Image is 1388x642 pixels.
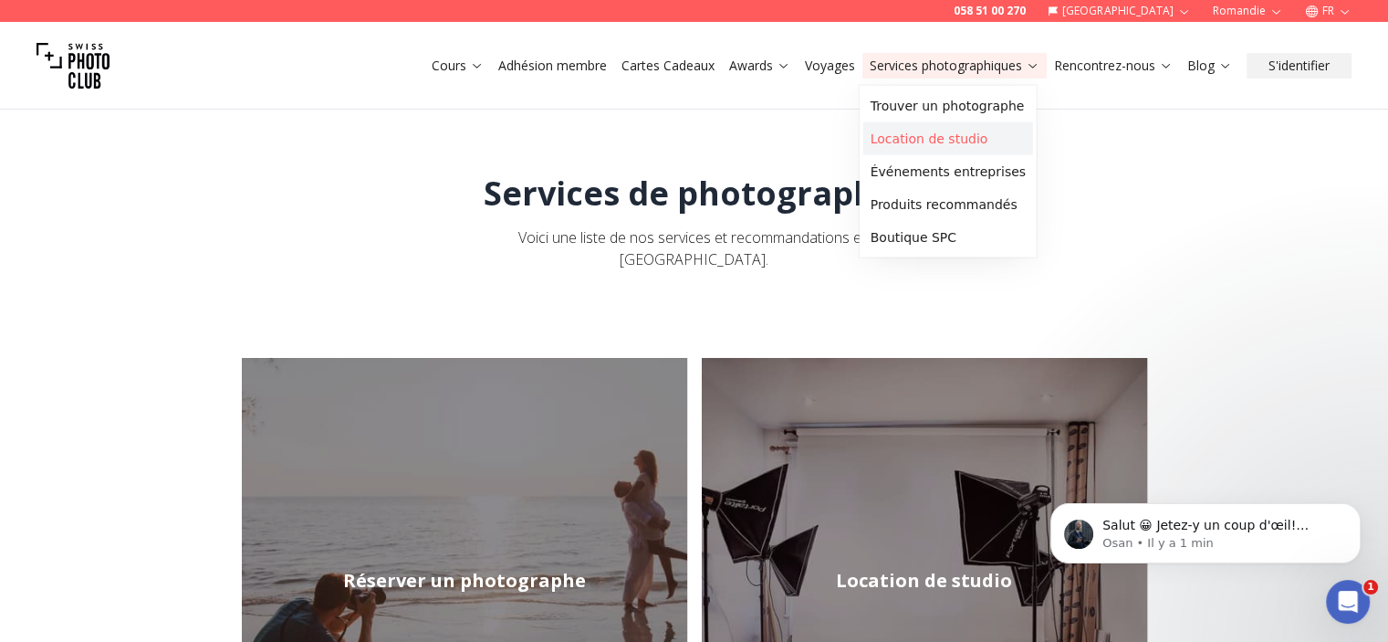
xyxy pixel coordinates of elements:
button: Cours [424,53,491,79]
a: Adhésion membre [498,57,607,75]
h2: Réserver un photographe [343,568,586,594]
a: Trouver un photographe [863,89,1033,122]
button: S'identifier [1247,53,1351,79]
span: Voici une liste de nos services et recommandations en [GEOGRAPHIC_DATA]. [518,227,870,269]
a: Services photographiques [870,57,1039,75]
h2: Location de studio [836,568,1012,594]
span: 1 [1363,580,1378,595]
button: Services photographiques [862,53,1047,79]
a: Produits recommandés [863,188,1033,221]
a: Boutique SPC [863,221,1033,254]
a: Voyages [805,57,855,75]
h1: Services de photographie [484,175,905,212]
a: Location de studio [863,122,1033,155]
a: Cours [432,57,484,75]
button: Awards [722,53,798,79]
button: Rencontrez-nous [1047,53,1180,79]
img: Swiss photo club [37,29,110,102]
button: Blog [1180,53,1239,79]
a: Rencontrez-nous [1054,57,1173,75]
a: Blog [1187,57,1232,75]
button: Adhésion membre [491,53,614,79]
iframe: Intercom notifications message [1023,465,1388,593]
a: 058 51 00 270 [954,4,1026,18]
a: Awards [729,57,790,75]
a: Événements entreprises [863,155,1033,188]
button: Voyages [798,53,862,79]
iframe: Intercom live chat [1326,580,1370,624]
button: Cartes Cadeaux [614,53,722,79]
a: Cartes Cadeaux [621,57,715,75]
